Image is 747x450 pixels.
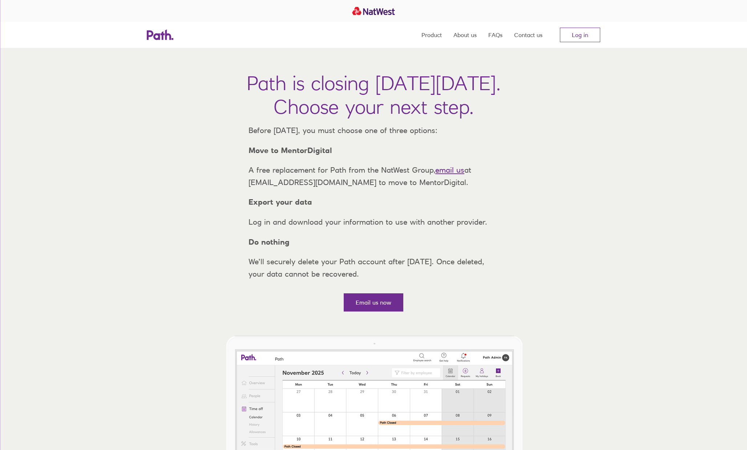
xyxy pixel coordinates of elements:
[344,293,403,312] a: Email us now
[421,22,442,48] a: Product
[243,216,504,228] p: Log in and download your information to use with another provider.
[514,22,542,48] a: Contact us
[247,71,501,118] h1: Path is closing [DATE][DATE]. Choose your next step.
[453,22,477,48] a: About us
[243,256,504,280] p: We’ll securely delete your Path account after [DATE]. Once deleted, your data cannot be recovered.
[243,164,504,188] p: A free replacement for Path from the NatWest Group, at [EMAIL_ADDRESS][DOMAIN_NAME] to move to Me...
[249,146,332,155] strong: Move to MentorDigital
[249,237,290,246] strong: Do nothing
[249,197,312,206] strong: Export your data
[435,165,464,174] a: email us
[488,22,502,48] a: FAQs
[243,124,504,137] p: Before [DATE], you must choose one of three options:
[560,28,600,42] a: Log in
